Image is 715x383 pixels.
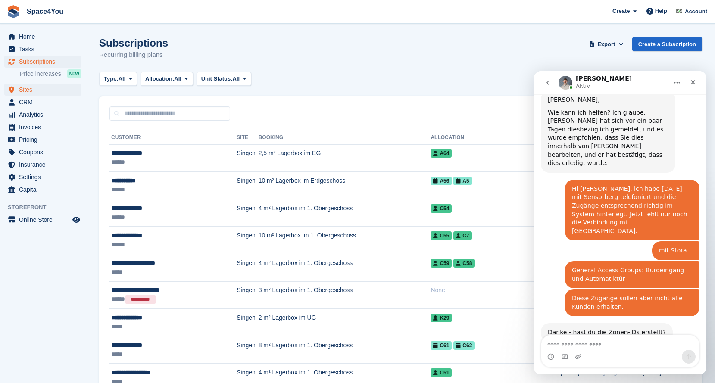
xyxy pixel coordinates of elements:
a: Price increases NEW [20,69,81,78]
a: menu [4,109,81,121]
span: A64 [431,149,452,158]
span: K29 [431,314,452,322]
p: Recurring billing plans [99,50,168,60]
td: Singen [237,227,258,254]
span: Unit Status: [201,75,233,83]
span: C54 [431,204,452,213]
span: Home [19,31,71,43]
span: A56 [431,177,452,185]
th: Site [237,131,258,145]
img: Finn-Kristof Kausch [675,7,684,16]
span: A5 [453,177,471,185]
a: menu [4,96,81,108]
a: menu [4,56,81,68]
span: Type: [104,75,119,83]
span: Subscriptions [19,56,71,68]
td: 3 m² Lagerbox im 1. Obergeschoss [259,281,431,309]
button: Unit Status: All [197,72,251,86]
span: Account [685,7,707,16]
img: stora-icon-8386f47178a22dfd0bd8f6a31ec36ba5ce8667c1dd55bd0f319d3a0aa187defe.svg [7,5,20,18]
span: Online Store [19,214,71,226]
span: Storefront [8,203,86,212]
a: menu [4,31,81,43]
td: Singen [237,336,258,364]
a: menu [4,134,81,146]
span: C58 [453,259,475,268]
td: Singen [237,281,258,309]
span: CRM [19,96,71,108]
a: menu [4,171,81,183]
span: Price increases [20,70,61,78]
th: Allocation [431,131,560,145]
a: menu [4,214,81,226]
span: All [233,75,240,83]
span: C7 [453,231,471,240]
td: 4 m² Lagerbox im 1. Obergeschoss [259,254,431,282]
span: C55 [431,231,452,240]
iframe: Intercom live chat [534,71,706,374]
span: Insurance [19,159,71,171]
span: C51 [431,368,452,377]
td: Singen [237,254,258,282]
a: menu [4,43,81,55]
td: 2,5 m² Lagerbox im EG [259,144,431,172]
span: Invoices [19,121,71,133]
td: 10 m² Lagerbox im Erdgeschoss [259,172,431,199]
td: 10 m² Lagerbox im 1. Obergeschoss [259,227,431,254]
span: Pricing [19,134,71,146]
td: Singen [237,172,258,199]
span: Create [612,7,630,16]
a: Preview store [71,215,81,225]
th: Customer [109,131,237,145]
span: All [174,75,181,83]
span: Help [655,7,667,16]
td: 8 m² Lagerbox im 1. Obergeschoss [259,336,431,364]
a: menu [4,121,81,133]
span: Sites [19,84,71,96]
td: 4 m² Lagerbox im 1. Obergeschoss [259,199,431,227]
span: Settings [19,171,71,183]
span: Capital [19,184,71,196]
span: C59 [431,259,452,268]
a: menu [4,159,81,171]
span: C61 [431,341,452,350]
span: Allocation: [145,75,174,83]
button: Export [587,37,625,51]
button: Type: All [99,72,137,86]
div: NEW [67,69,81,78]
span: C62 [453,341,475,350]
span: Coupons [19,146,71,158]
a: menu [4,84,81,96]
span: Tasks [19,43,71,55]
a: Space4You [23,4,67,19]
span: Analytics [19,109,71,121]
span: All [119,75,126,83]
td: 2 m² Lagerbox im UG [259,309,431,336]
